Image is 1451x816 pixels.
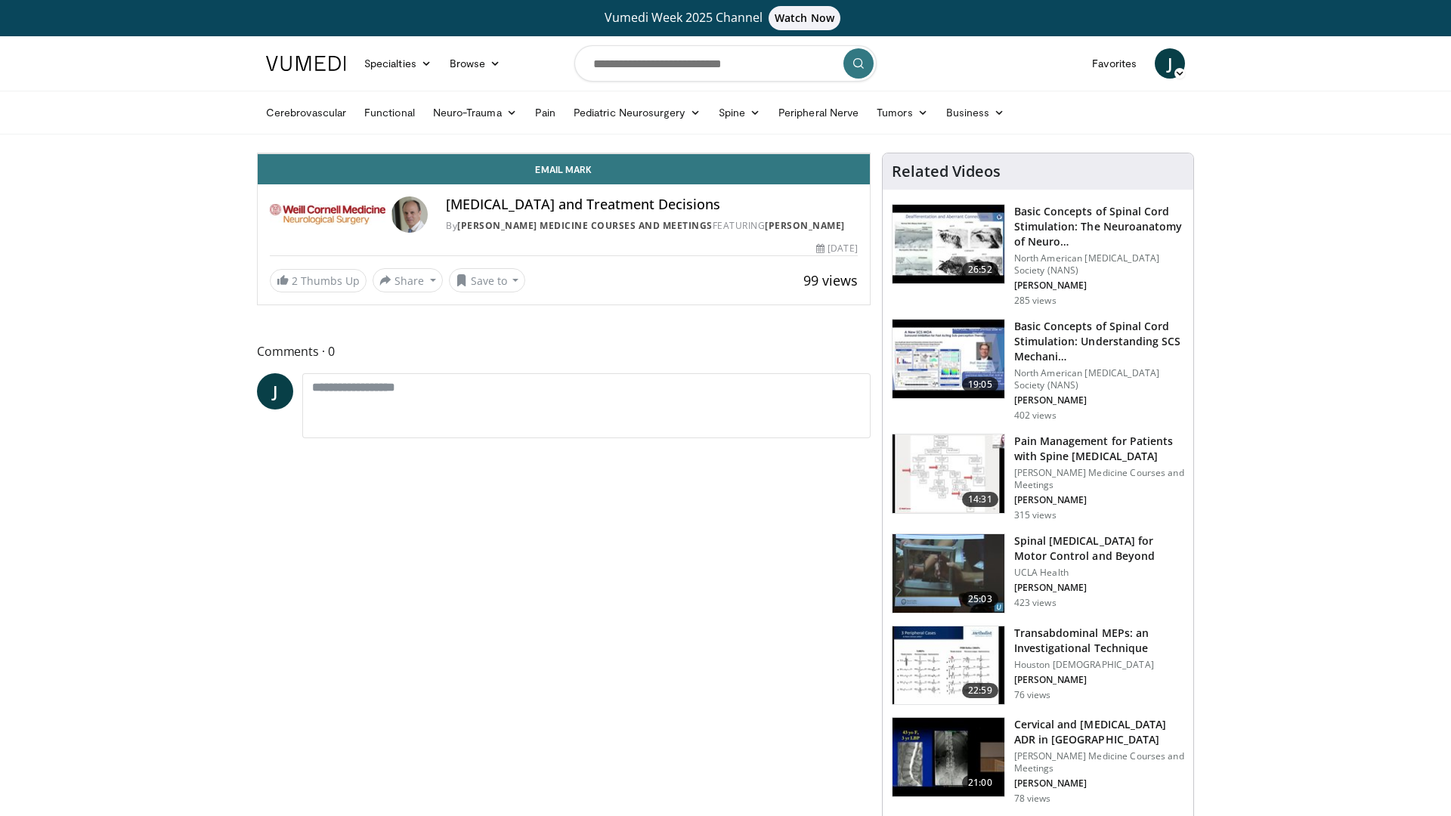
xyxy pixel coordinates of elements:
[446,196,857,213] h4: [MEDICAL_DATA] and Treatment Decisions
[710,97,769,128] a: Spine
[803,271,858,289] span: 99 views
[892,533,1184,614] a: 25:03 Spinal [MEDICAL_DATA] for Motor Control and Beyond UCLA Health [PERSON_NAME] 423 views
[258,153,870,154] video-js: Video Player
[1014,777,1184,790] p: [PERSON_NAME]
[574,45,877,82] input: Search topics, interventions
[962,592,998,607] span: 25:03
[1014,689,1051,701] p: 76 views
[892,162,1001,181] h4: Related Videos
[893,534,1004,613] img: 80501b3d-7b29-4740-be92-e9603a08b4dc.150x105_q85_crop-smart_upscale.jpg
[1014,750,1184,774] p: [PERSON_NAME] Medicine Courses and Meetings
[257,373,293,410] a: J
[1083,48,1146,79] a: Favorites
[258,154,870,184] a: Email Mark
[270,196,385,233] img: Weill Cornell Medicine Courses and Meetings
[1014,410,1057,422] p: 402 views
[1014,467,1184,491] p: [PERSON_NAME] Medicine Courses and Meetings
[1014,509,1057,521] p: 315 views
[892,434,1184,521] a: 14:31 Pain Management for Patients with Spine [MEDICAL_DATA] [PERSON_NAME] Medicine Courses and M...
[257,342,871,361] span: Comments 0
[816,242,857,255] div: [DATE]
[892,717,1184,805] a: 21:00 Cervical and [MEDICAL_DATA] ADR in [GEOGRAPHIC_DATA] [PERSON_NAME] Medicine Courses and Mee...
[1014,582,1184,594] p: [PERSON_NAME]
[1014,659,1184,671] p: Houston [DEMOGRAPHIC_DATA]
[457,219,713,232] a: [PERSON_NAME] Medicine Courses and Meetings
[769,6,840,30] span: Watch Now
[1014,252,1184,277] p: North American [MEDICAL_DATA] Society (NANS)
[1014,626,1184,656] h3: Transabdominal MEPs: an Investigational Technique
[1014,597,1057,609] p: 423 views
[1014,280,1184,292] p: [PERSON_NAME]
[892,626,1184,706] a: 22:59 Transabdominal MEPs: an Investigational Technique Houston [DEMOGRAPHIC_DATA] [PERSON_NAME] ...
[1014,204,1184,249] h3: Basic Concepts of Spinal Cord Stimulation: The Neuroanatomy of Neuro…
[355,97,424,128] a: Functional
[1014,394,1184,406] p: [PERSON_NAME]
[1014,793,1051,805] p: 78 views
[391,196,428,233] img: Avatar
[355,48,441,79] a: Specialties
[446,219,857,233] div: By FEATURING
[892,204,1184,307] a: 26:52 Basic Concepts of Spinal Cord Stimulation: The Neuroanatomy of Neuro… North American [MEDIC...
[892,319,1184,422] a: 19:05 Basic Concepts of Spinal Cord Stimulation: Understanding SCS Mechani… North American [MEDIC...
[962,377,998,392] span: 19:05
[962,492,998,507] span: 14:31
[893,718,1004,796] img: eabc70fa-d514-412c-b6da-43cc2eccbe13.150x105_q85_crop-smart_upscale.jpg
[1014,367,1184,391] p: North American [MEDICAL_DATA] Society (NANS)
[257,97,355,128] a: Cerebrovascular
[1014,494,1184,506] p: [PERSON_NAME]
[868,97,937,128] a: Tumors
[1014,295,1057,307] p: 285 views
[962,262,998,277] span: 26:52
[1014,674,1184,686] p: [PERSON_NAME]
[441,48,510,79] a: Browse
[266,56,346,71] img: VuMedi Logo
[268,6,1183,30] a: Vumedi Week 2025 ChannelWatch Now
[893,434,1004,513] img: d97692dc-9f18-4e90-87c2-562f424998fc.150x105_q85_crop-smart_upscale.jpg
[893,205,1004,283] img: 56f187c5-4ee0-4fea-bafd-440954693c71.150x105_q85_crop-smart_upscale.jpg
[937,97,1014,128] a: Business
[270,269,367,292] a: 2 Thumbs Up
[373,268,443,292] button: Share
[526,97,565,128] a: Pain
[1014,717,1184,747] h3: Cervical and [MEDICAL_DATA] ADR in [GEOGRAPHIC_DATA]
[424,97,526,128] a: Neuro-Trauma
[1155,48,1185,79] a: J
[769,97,868,128] a: Peripheral Nerve
[1014,319,1184,364] h3: Basic Concepts of Spinal Cord Stimulation: Understanding SCS Mechani…
[292,274,298,288] span: 2
[449,268,526,292] button: Save to
[962,775,998,790] span: 21:00
[962,683,998,698] span: 22:59
[765,219,845,232] a: [PERSON_NAME]
[1014,567,1184,579] p: UCLA Health
[893,320,1004,398] img: 1680daec-fcfd-4287-ac41-19e7acb46365.150x105_q85_crop-smart_upscale.jpg
[893,626,1004,705] img: 1a318922-2e81-4474-bd2b-9f1cef381d3f.150x105_q85_crop-smart_upscale.jpg
[1014,533,1184,564] h3: Spinal [MEDICAL_DATA] for Motor Control and Beyond
[565,97,710,128] a: Pediatric Neurosurgery
[1014,434,1184,464] h3: Pain Management for Patients with Spine [MEDICAL_DATA]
